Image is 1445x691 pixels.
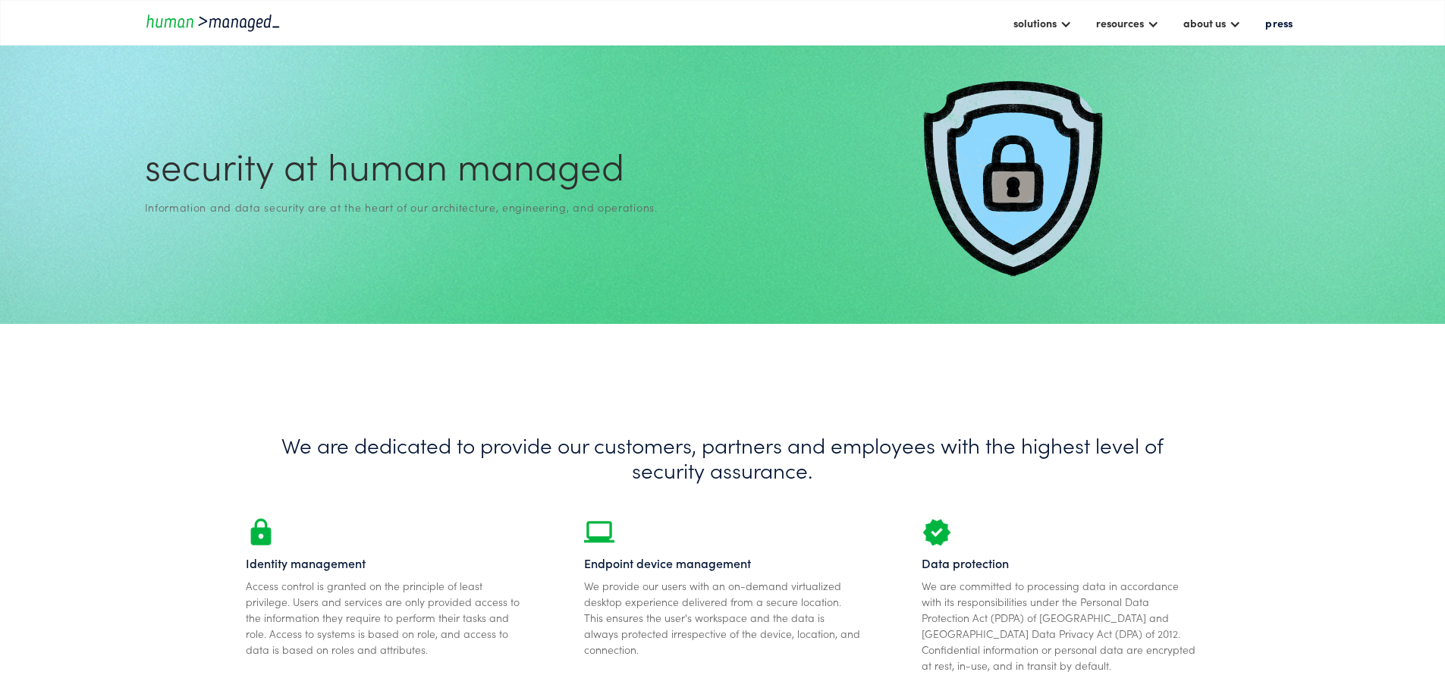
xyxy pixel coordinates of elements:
h1: security at Human managed [145,144,717,185]
a: press [1258,10,1300,36]
div: about us [1176,10,1249,36]
div: Access control is granted on the principle of least privilege. Users and services are only provid... [246,578,523,658]
h1: We are dedicated to provide our customers, partners and employees with the highest level of secur... [246,432,1199,483]
div: Identity management [246,554,523,572]
div: solutions [1006,10,1079,36]
a: home [145,12,281,33]
div: We are committed to processing data in accordance with its responsibilities under the Personal Da... [922,578,1199,674]
div: resources [1096,14,1144,32]
div: about us [1183,14,1226,32]
div: Endpoint device management [584,554,862,572]
div: We provide our users with an on-demand virtualized desktop experience delivered from a secure loc... [584,578,862,658]
div: Data protection [922,554,1199,572]
div: Information and data security are at the heart of our architecture, engineering, and operations. [145,200,717,214]
div: solutions [1013,14,1057,32]
div: resources [1088,10,1167,36]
